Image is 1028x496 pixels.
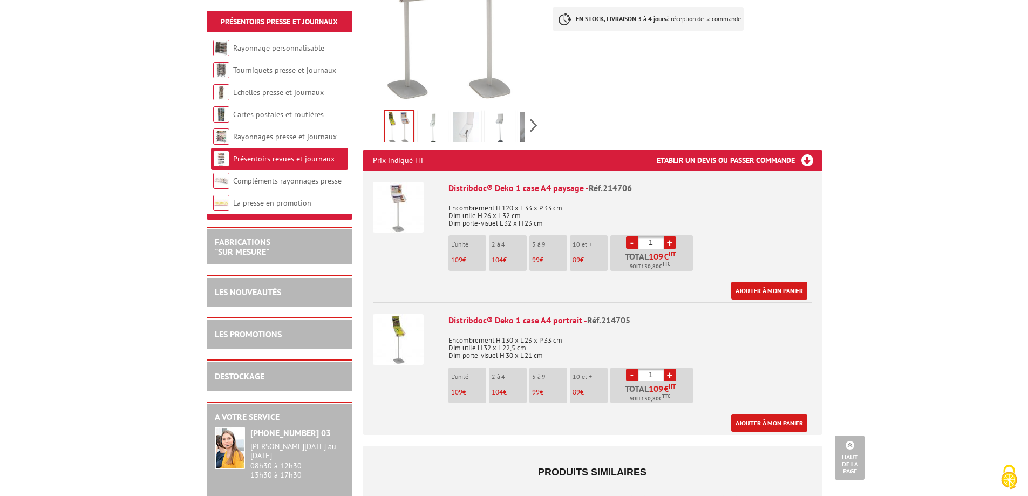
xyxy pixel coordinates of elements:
span: 99 [532,388,540,397]
p: Prix indiqué HT [373,150,424,171]
img: Tourniquets presse et journaux [213,62,229,78]
a: DESTOCKAGE [215,371,264,382]
p: L'unité [451,241,486,248]
img: distribdoc_deko_1_case_a4_paysage_214706_paysage_vide.jpg [487,112,513,146]
span: 104 [492,388,503,397]
a: Haut de la page [835,436,865,480]
h3: Etablir un devis ou passer commande [657,150,822,171]
img: widget-service.jpg [215,427,245,469]
a: LES PROMOTIONS [215,329,282,339]
div: Distribdoc® Deko 1 case A4 paysage - [448,182,812,194]
a: FABRICATIONS"Sur Mesure" [215,236,270,257]
img: presentoirs_de_sol_214706_1.jpg [385,111,413,145]
span: 89 [573,388,580,397]
a: Rayonnage personnalisable [233,43,324,53]
a: Cartes postales et routières [233,110,324,119]
p: 2 à 4 [492,373,527,381]
img: Compléments rayonnages presse [213,173,229,189]
span: € [664,384,669,393]
a: Tourniquets presse et journaux [233,65,336,75]
strong: [PHONE_NUMBER] 03 [250,427,331,438]
p: € [492,389,527,396]
h2: A votre service [215,412,344,422]
span: 130,80 [641,262,659,271]
div: [PERSON_NAME][DATE] au [DATE] [250,442,344,460]
a: Compléments rayonnages presse [233,176,342,186]
p: Encombrement H 130 x L 23 x P 33 cm Dim utile H 32 x L 22,5 cm Dim porte-visuel H 30 x L 21 cm [448,329,812,359]
p: 2 à 4 [492,241,527,248]
a: Echelles presse et journaux [233,87,324,97]
div: Distribdoc® Deko 1 case A4 portrait - [448,314,812,327]
span: 130,80 [641,395,659,403]
span: 109 [451,255,462,264]
p: € [573,389,608,396]
p: Total [613,252,693,271]
p: € [573,256,608,264]
img: Présentoirs revues et journaux [213,151,229,167]
span: 99 [532,255,540,264]
span: Réf.214705 [587,315,630,325]
p: Encombrement H 120 x L 33 x P 33 cm Dim utile H 26 x L 32 cm Dim porte-visuel L 32 x H 23 cm [448,197,812,227]
p: à réception de la commande [553,7,744,31]
img: Echelles presse et journaux [213,84,229,100]
p: 10 et + [573,241,608,248]
button: Cookies (fenêtre modale) [990,459,1028,496]
img: Rayonnage personnalisable [213,40,229,56]
span: Produits similaires [538,467,646,478]
p: 10 et + [573,373,608,381]
div: 08h30 à 12h30 13h30 à 17h30 [250,442,344,479]
img: Distribdoc® Deko 1 case A4 paysage [373,182,424,233]
span: Soit € [630,395,670,403]
img: distribdoc_deko_1_case_a4_paysage_214706_paysage_zoom_vide.jpg [520,112,546,146]
sup: HT [669,250,676,258]
a: - [626,236,638,249]
strong: EN STOCK, LIVRAISON 3 à 4 jours [576,15,666,23]
sup: TTC [662,261,670,267]
span: € [664,252,669,261]
a: + [664,369,676,381]
p: € [451,256,486,264]
img: distribdoc_deko_1_case_a4_portrait_214705_zoom_vide.jpg [453,112,479,146]
img: Rayonnages presse et journaux [213,128,229,145]
a: Ajouter à mon panier [731,282,807,300]
img: Distribdoc® Deko 1 case A4 portrait [373,314,424,365]
span: 109 [649,384,664,393]
img: Cartes postales et routières [213,106,229,123]
span: 109 [649,252,664,261]
span: Réf.214706 [589,182,632,193]
p: Total [613,384,693,403]
p: € [532,256,567,264]
span: 104 [492,255,503,264]
a: La presse en promotion [233,198,311,208]
a: Présentoirs Presse et Journaux [221,17,338,26]
p: € [492,256,527,264]
a: Ajouter à mon panier [731,414,807,432]
span: Soit € [630,262,670,271]
p: € [451,389,486,396]
sup: HT [669,383,676,390]
p: L'unité [451,373,486,381]
img: La presse en promotion [213,195,229,211]
span: Next [529,117,539,134]
a: Présentoirs revues et journaux [233,154,335,164]
a: LES NOUVEAUTÉS [215,287,281,297]
sup: TTC [662,393,670,399]
span: 89 [573,255,580,264]
a: Rayonnages presse et journaux [233,132,337,141]
img: distribdoc_deko_1_case_a4_portrait_214705_vide.jpg [420,112,446,146]
span: 109 [451,388,462,397]
p: 5 à 9 [532,373,567,381]
img: Cookies (fenêtre modale) [996,464,1023,491]
p: 5 à 9 [532,241,567,248]
a: - [626,369,638,381]
a: + [664,236,676,249]
p: € [532,389,567,396]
